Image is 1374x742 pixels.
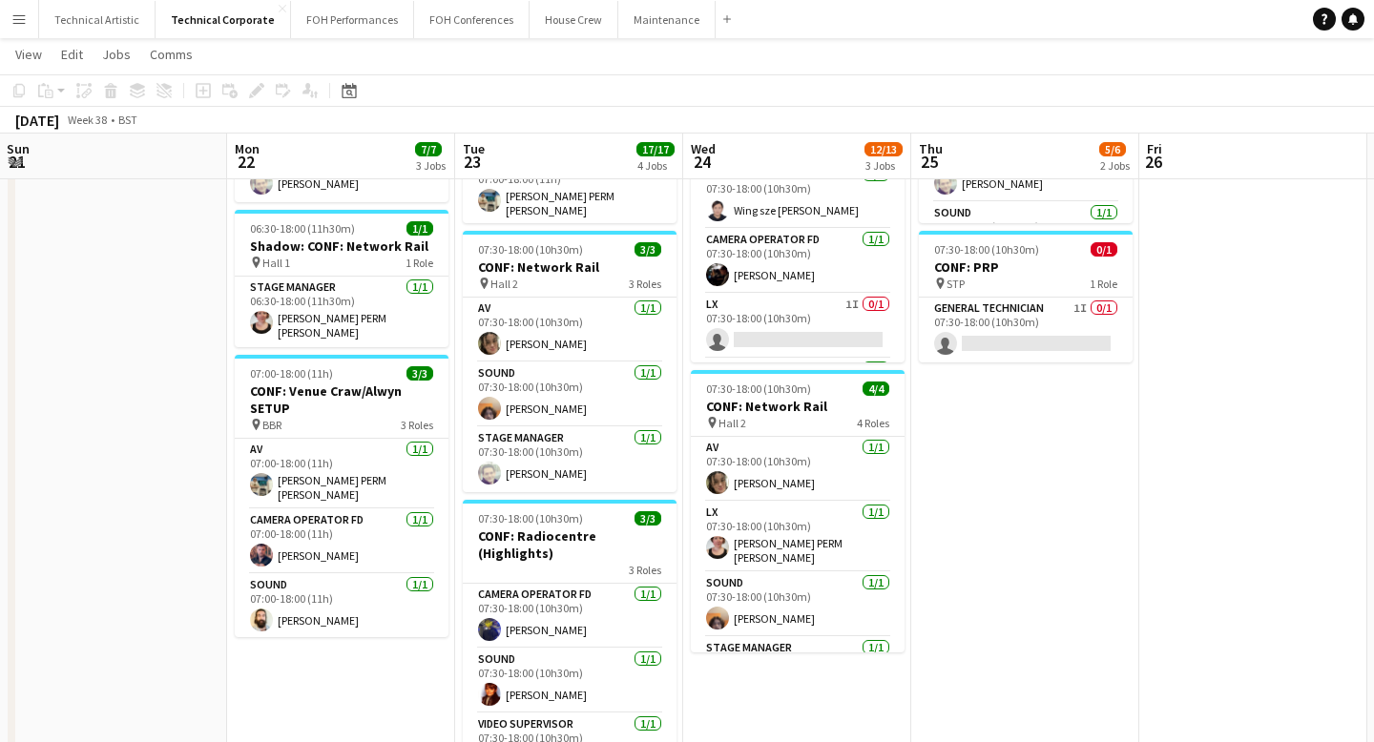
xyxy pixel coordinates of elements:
[262,418,281,432] span: BBR
[463,427,677,492] app-card-role: Stage Manager1/107:30-18:00 (10h30m)[PERSON_NAME]
[416,158,446,173] div: 3 Jobs
[118,113,137,127] div: BST
[235,237,448,255] h3: Shadow: CONF: Network Rail
[857,416,889,430] span: 4 Roles
[530,1,618,38] button: House Crew
[406,256,433,270] span: 1 Role
[262,256,290,270] span: Hall 1
[919,231,1133,362] app-job-card: 07:30-18:00 (10h30m)0/1CONF: PRP STP1 RoleGeneral Technician1I0/107:30-18:00 (10h30m)
[919,202,1133,273] app-card-role: Sound1/107:30-18:00 (10h30m)
[691,140,716,157] span: Wed
[142,42,200,67] a: Comms
[1100,158,1130,173] div: 2 Jobs
[864,142,903,156] span: 12/13
[691,164,905,229] app-card-role: AV1/107:30-18:00 (10h30m)Wing sze [PERSON_NAME]
[15,111,59,130] div: [DATE]
[691,572,905,637] app-card-role: Sound1/107:30-18:00 (10h30m)[PERSON_NAME]
[691,80,905,362] app-job-card: 07:30-18:00 (10h30m)7/8CONF: [PERSON_NAME] and Partners Hall 18 RolesAV1/107:30-18:00 (10h30m)Win...
[406,221,433,236] span: 1/1
[490,277,518,291] span: Hall 2
[250,221,355,236] span: 06:30-18:00 (11h30m)
[947,277,965,291] span: STP
[691,502,905,572] app-card-role: LX1/107:30-18:00 (10h30m)[PERSON_NAME] PERM [PERSON_NAME]
[919,140,943,157] span: Thu
[406,366,433,381] span: 3/3
[463,155,677,225] app-card-role: Recording Engineer FD1/107:00-18:00 (11h)[PERSON_NAME] PERM [PERSON_NAME]
[1091,242,1117,257] span: 0/1
[235,382,448,417] h3: CONF: Venue Craw/Alwyn SETUP
[463,231,677,492] app-job-card: 07:30-18:00 (10h30m)3/3CONF: Network Rail Hall 23 RolesAV1/107:30-18:00 (10h30m)[PERSON_NAME]Soun...
[15,46,42,63] span: View
[415,142,442,156] span: 7/7
[463,527,677,562] h3: CONF: Radiocentre (Highlights)
[150,46,193,63] span: Comms
[1147,140,1162,157] span: Fri
[235,210,448,347] app-job-card: 06:30-18:00 (11h30m)1/1Shadow: CONF: Network Rail Hall 11 RoleStage Manager1/106:30-18:00 (11h30m...
[460,151,485,173] span: 23
[478,511,583,526] span: 07:30-18:00 (10h30m)
[463,584,677,649] app-card-role: Camera Operator FD1/107:30-18:00 (10h30m)[PERSON_NAME]
[463,140,485,157] span: Tue
[637,158,674,173] div: 4 Jobs
[691,359,905,423] app-card-role: Recording Engineer FD1/1
[235,509,448,574] app-card-role: Camera Operator FD1/107:00-18:00 (11h)[PERSON_NAME]
[691,294,905,359] app-card-role: LX1I0/107:30-18:00 (10h30m)
[934,242,1039,257] span: 07:30-18:00 (10h30m)
[478,242,583,257] span: 07:30-18:00 (10h30m)
[7,140,30,157] span: Sun
[706,381,811,396] span: 07:30-18:00 (10h30m)
[1099,142,1126,156] span: 5/6
[232,151,260,173] span: 22
[691,229,905,294] app-card-role: Camera Operator FD1/107:30-18:00 (10h30m)[PERSON_NAME]
[691,637,905,702] app-card-role: Stage Manager1/1
[235,277,448,347] app-card-role: Stage Manager1/106:30-18:00 (11h30m)[PERSON_NAME] PERM [PERSON_NAME]
[8,42,50,67] a: View
[916,151,943,173] span: 25
[463,649,677,713] app-card-role: Sound1/107:30-18:00 (10h30m)[PERSON_NAME]
[39,1,156,38] button: Technical Artistic
[1090,277,1117,291] span: 1 Role
[250,366,333,381] span: 07:00-18:00 (11h)
[863,381,889,396] span: 4/4
[688,151,716,173] span: 24
[919,298,1133,362] app-card-role: General Technician1I0/107:30-18:00 (10h30m)
[235,140,260,157] span: Mon
[1144,151,1162,173] span: 26
[629,563,661,577] span: 3 Roles
[61,46,83,63] span: Edit
[635,511,661,526] span: 3/3
[636,142,675,156] span: 17/17
[463,258,677,276] h3: CONF: Network Rail
[94,42,138,67] a: Jobs
[691,370,905,652] app-job-card: 07:30-18:00 (10h30m)4/4CONF: Network Rail Hall 24 RolesAV1/107:30-18:00 (10h30m)[PERSON_NAME]LX1/...
[618,1,716,38] button: Maintenance
[919,258,1133,276] h3: CONF: PRP
[63,113,111,127] span: Week 38
[291,1,414,38] button: FOH Performances
[235,355,448,637] app-job-card: 07:00-18:00 (11h)3/3CONF: Venue Craw/Alwyn SETUP BBR3 RolesAV1/107:00-18:00 (11h)[PERSON_NAME] PE...
[156,1,291,38] button: Technical Corporate
[629,277,661,291] span: 3 Roles
[235,439,448,509] app-card-role: AV1/107:00-18:00 (11h)[PERSON_NAME] PERM [PERSON_NAME]
[102,46,131,63] span: Jobs
[235,574,448,639] app-card-role: Sound1/107:00-18:00 (11h)[PERSON_NAME]
[691,437,905,502] app-card-role: AV1/107:30-18:00 (10h30m)[PERSON_NAME]
[463,298,677,362] app-card-role: AV1/107:30-18:00 (10h30m)[PERSON_NAME]
[463,362,677,427] app-card-role: Sound1/107:30-18:00 (10h30m)[PERSON_NAME]
[401,418,433,432] span: 3 Roles
[691,398,905,415] h3: CONF: Network Rail
[414,1,530,38] button: FOH Conferences
[53,42,91,67] a: Edit
[635,242,661,257] span: 3/3
[865,158,902,173] div: 3 Jobs
[4,151,30,173] span: 21
[718,416,746,430] span: Hall 2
